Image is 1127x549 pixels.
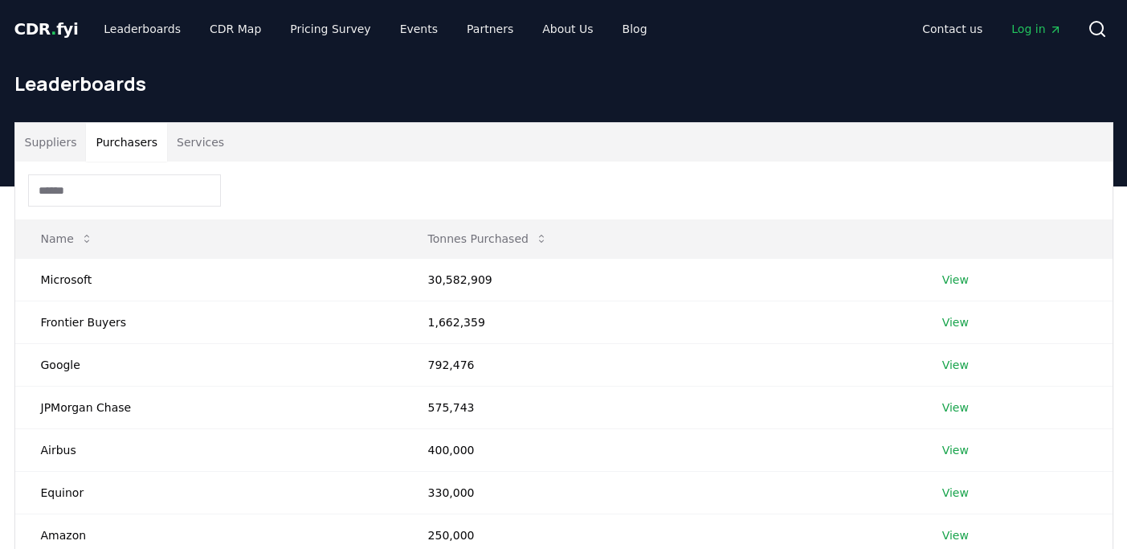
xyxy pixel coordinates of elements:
[942,272,969,288] a: View
[402,301,917,343] td: 1,662,359
[942,399,969,416] a: View
[15,343,402,386] td: Google
[15,386,402,428] td: JPMorgan Chase
[15,301,402,343] td: Frontier Buyers
[197,14,274,43] a: CDR Map
[909,14,1074,43] nav: Main
[15,258,402,301] td: Microsoft
[14,19,79,39] span: CDR fyi
[15,428,402,471] td: Airbus
[942,527,969,543] a: View
[14,71,1113,96] h1: Leaderboards
[91,14,659,43] nav: Main
[402,343,917,386] td: 792,476
[942,485,969,501] a: View
[402,258,917,301] td: 30,582,909
[402,471,917,514] td: 330,000
[415,223,561,255] button: Tonnes Purchased
[1011,21,1061,37] span: Log in
[942,442,969,458] a: View
[167,123,234,162] button: Services
[91,14,194,43] a: Leaderboards
[15,471,402,514] td: Equinor
[998,14,1074,43] a: Log in
[454,14,526,43] a: Partners
[402,386,917,428] td: 575,743
[909,14,995,43] a: Contact us
[14,18,79,40] a: CDR.fyi
[28,223,106,255] button: Name
[529,14,606,43] a: About Us
[86,123,167,162] button: Purchasers
[942,357,969,373] a: View
[277,14,383,43] a: Pricing Survey
[942,314,969,330] a: View
[387,14,451,43] a: Events
[610,14,660,43] a: Blog
[51,19,56,39] span: .
[15,123,87,162] button: Suppliers
[402,428,917,471] td: 400,000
